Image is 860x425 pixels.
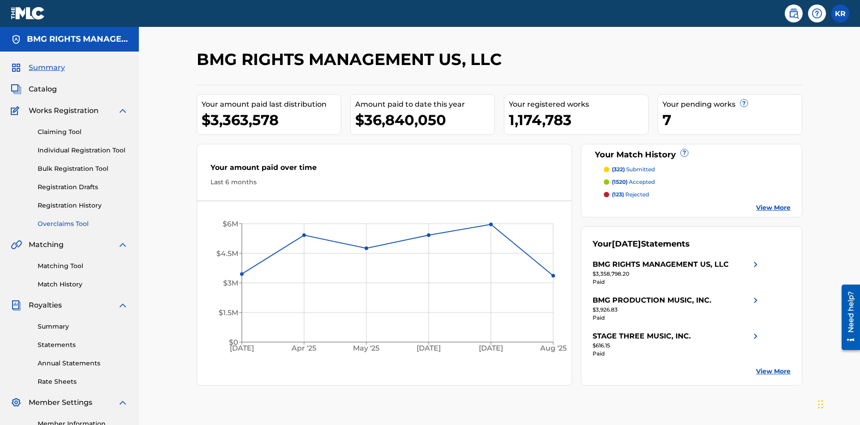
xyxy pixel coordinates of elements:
[11,105,22,116] img: Works Registration
[812,8,822,19] img: help
[479,344,503,353] tspan: [DATE]
[593,331,691,342] div: STAGE THREE MUSIC, INC.
[117,397,128,408] img: expand
[211,178,558,187] div: Last 6 months
[604,191,791,199] a: (123) rejected
[612,178,628,185] span: (1520)
[785,4,803,22] a: Public Search
[29,84,57,95] span: Catalog
[211,162,558,178] div: Your amount paid over time
[681,149,688,156] span: ?
[593,149,791,161] div: Your Match History
[38,359,128,368] a: Annual Statements
[223,279,238,287] tspan: $3M
[818,391,823,418] div: Drag
[835,281,860,355] iframe: Resource Center
[11,62,21,73] img: Summary
[593,270,761,278] div: $3,358,798.20
[11,7,45,20] img: MLC Logo
[230,344,254,353] tspan: [DATE]
[662,99,802,110] div: Your pending works
[509,110,648,130] div: 1,174,783
[612,239,641,249] span: [DATE]
[117,105,128,116] img: expand
[808,4,826,22] div: Help
[612,191,624,198] span: (123)
[38,280,128,289] a: Match History
[662,110,802,130] div: 7
[593,350,761,358] div: Paid
[593,331,761,358] a: STAGE THREE MUSIC, INC.right chevron icon$616.15Paid
[11,34,21,45] img: Accounts
[593,342,761,350] div: $616.15
[756,367,791,376] a: View More
[593,278,761,286] div: Paid
[229,338,238,347] tspan: $0
[216,249,238,258] tspan: $4.5M
[593,295,761,322] a: BMG PRODUCTION MUSIC, INC.right chevron icon$3,926.83Paid
[593,238,690,250] div: Your Statements
[540,344,567,353] tspan: Aug '25
[11,397,21,408] img: Member Settings
[509,99,648,110] div: Your registered works
[29,239,64,250] span: Matching
[612,166,625,173] span: (322)
[11,300,21,311] img: Royalties
[219,308,238,317] tspan: $1.5M
[815,382,860,425] iframe: Chat Widget
[417,344,441,353] tspan: [DATE]
[612,191,649,199] p: rejected
[612,178,655,186] p: accepted
[197,49,506,69] h2: BMG RIGHTS MANAGEMENT US, LLC
[29,397,92,408] span: Member Settings
[593,295,711,306] div: BMG PRODUCTION MUSIC, INC.
[604,178,791,186] a: (1520) accepted
[612,165,655,173] p: submitted
[788,8,799,19] img: search
[202,99,341,110] div: Your amount paid last distribution
[27,34,128,44] h5: BMG RIGHTS MANAGEMENT US, LLC
[38,182,128,192] a: Registration Drafts
[353,344,380,353] tspan: May '25
[29,300,62,311] span: Royalties
[117,300,128,311] img: expand
[11,84,57,95] a: CatalogCatalog
[831,4,849,22] div: User Menu
[604,165,791,173] a: (322) submitted
[292,344,317,353] tspan: Apr '25
[593,259,729,270] div: BMG RIGHTS MANAGEMENT US, LLC
[38,340,128,350] a: Statements
[750,331,761,342] img: right chevron icon
[38,201,128,210] a: Registration History
[29,62,65,73] span: Summary
[29,105,99,116] span: Works Registration
[593,314,761,322] div: Paid
[38,377,128,386] a: Rate Sheets
[38,127,128,137] a: Claiming Tool
[593,306,761,314] div: $3,926.83
[202,110,341,130] div: $3,363,578
[38,322,128,331] a: Summary
[38,146,128,155] a: Individual Registration Tool
[38,261,128,271] a: Matching Tool
[117,239,128,250] img: expand
[750,295,761,306] img: right chevron icon
[750,259,761,270] img: right chevron icon
[38,219,128,229] a: Overclaims Tool
[223,220,238,228] tspan: $6M
[38,164,128,173] a: Bulk Registration Tool
[740,100,748,107] span: ?
[593,259,761,286] a: BMG RIGHTS MANAGEMENT US, LLCright chevron icon$3,358,798.20Paid
[11,239,22,250] img: Matching
[756,203,791,212] a: View More
[355,110,494,130] div: $36,840,050
[11,62,65,73] a: SummarySummary
[355,99,494,110] div: Amount paid to date this year
[11,84,21,95] img: Catalog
